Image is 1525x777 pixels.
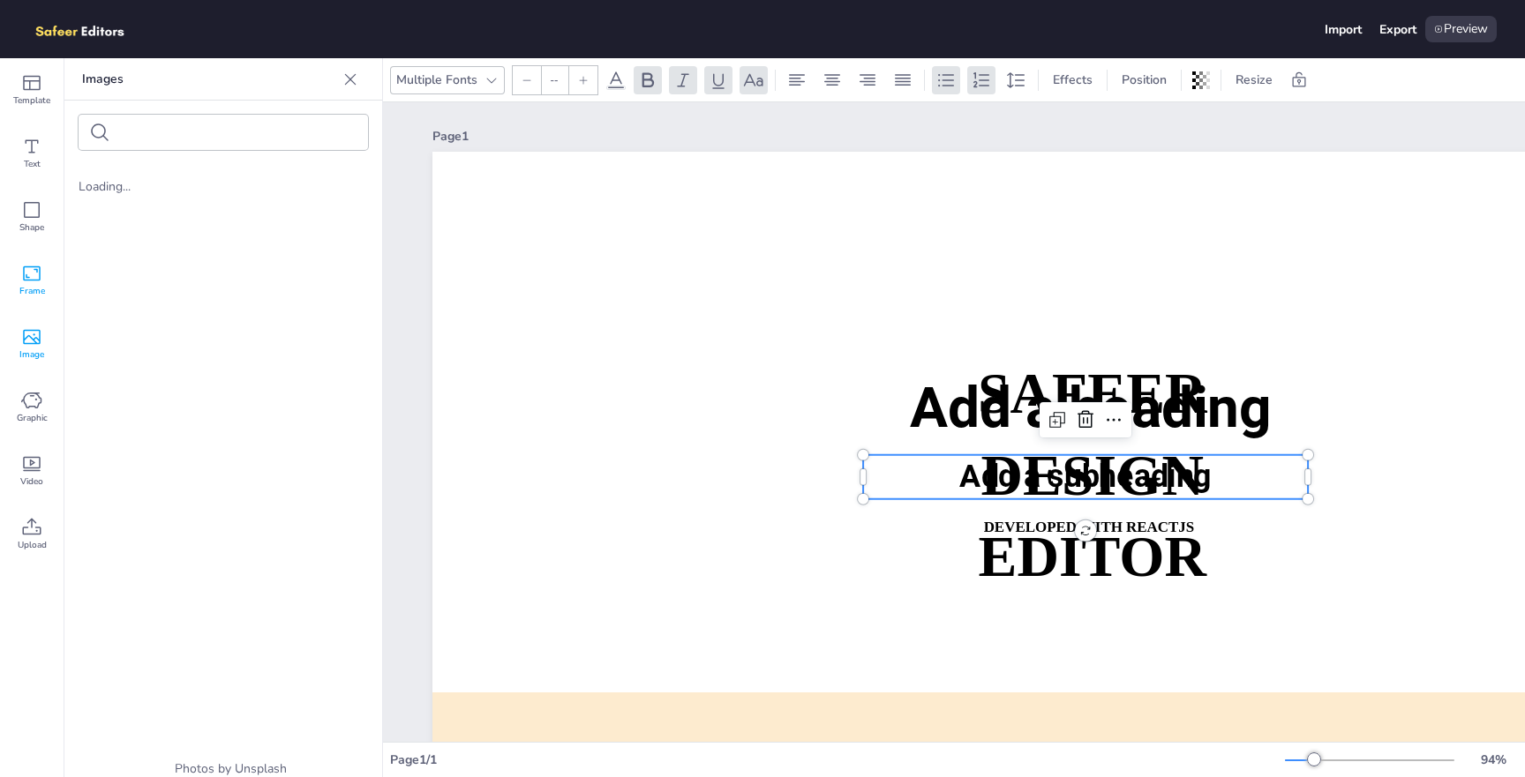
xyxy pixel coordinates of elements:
[79,178,368,195] div: Loading...
[64,760,382,777] div: Photos by
[18,538,47,552] span: Upload
[1049,71,1096,88] span: Effects
[1118,71,1170,88] span: Position
[1232,71,1276,88] span: Resize
[19,284,45,298] span: Frame
[19,347,44,362] span: Image
[390,751,1285,768] div: Page 1 / 1
[1425,16,1497,42] div: Preview
[984,519,1195,535] strong: DEVELOPED WITH REACTJS
[24,157,41,171] span: Text
[1325,21,1362,38] div: Import
[17,411,48,425] span: Graphic
[235,760,287,777] a: Unsplash
[910,375,1272,441] span: Add a heading
[1379,21,1416,38] div: Export
[28,16,150,42] img: logo.png
[13,93,50,108] span: Template
[1472,751,1514,768] div: 94 %
[20,474,43,489] span: Video
[393,68,481,92] div: Multiple Fonts
[978,362,1207,425] strong: SAFEER
[959,458,1212,494] span: Add a subheading
[979,444,1206,588] strong: DESIGN EDITOR
[19,220,44,235] span: Shape
[82,58,336,101] p: Images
